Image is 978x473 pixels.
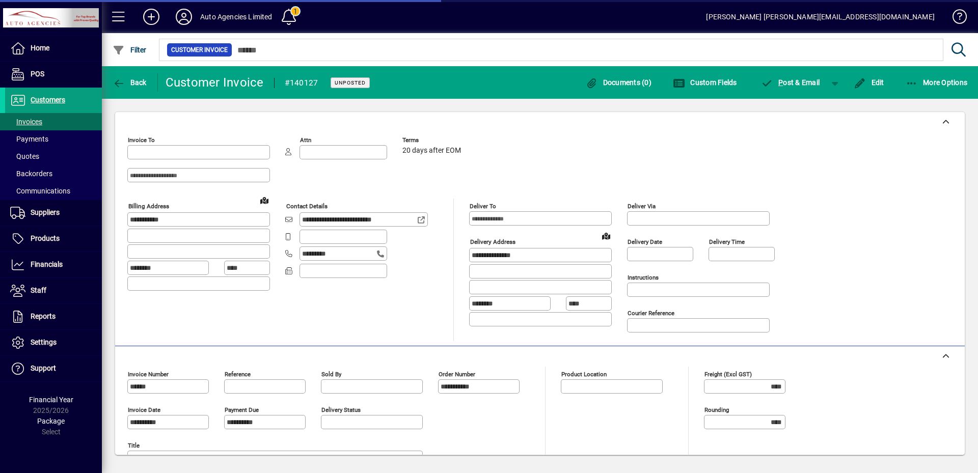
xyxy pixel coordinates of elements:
[906,78,968,87] span: More Options
[628,203,656,210] mat-label: Deliver via
[5,165,102,182] a: Backorders
[854,78,884,87] span: Edit
[128,406,160,413] mat-label: Invoice date
[31,286,46,294] span: Staff
[37,417,65,425] span: Package
[628,310,674,317] mat-label: Courier Reference
[5,330,102,355] a: Settings
[31,70,44,78] span: POS
[113,46,147,54] span: Filter
[5,304,102,329] a: Reports
[110,73,149,92] button: Back
[166,74,264,91] div: Customer Invoice
[402,147,461,155] span: 20 days after EOM
[903,73,970,92] button: More Options
[5,130,102,148] a: Payments
[31,44,49,52] span: Home
[5,148,102,165] a: Quotes
[761,78,820,87] span: ost & Email
[10,118,42,126] span: Invoices
[31,364,56,372] span: Support
[709,238,745,245] mat-label: Delivery time
[29,396,73,404] span: Financial Year
[31,96,65,104] span: Customers
[5,278,102,303] a: Staff
[31,338,57,346] span: Settings
[171,45,228,55] span: Customer Invoice
[704,371,752,378] mat-label: Freight (excl GST)
[10,152,39,160] span: Quotes
[31,234,60,242] span: Products
[5,356,102,381] a: Support
[470,203,496,210] mat-label: Deliver To
[583,73,654,92] button: Documents (0)
[5,182,102,200] a: Communications
[561,371,607,378] mat-label: Product location
[5,36,102,61] a: Home
[778,78,783,87] span: P
[5,252,102,277] a: Financials
[285,75,318,91] div: #140127
[402,137,464,144] span: Terms
[168,8,200,26] button: Profile
[756,73,825,92] button: Post & Email
[113,78,147,87] span: Back
[31,208,60,216] span: Suppliers
[10,187,70,195] span: Communications
[335,79,366,86] span: Unposted
[5,113,102,130] a: Invoices
[135,8,168,26] button: Add
[851,73,887,92] button: Edit
[598,228,614,244] a: View on map
[300,136,311,144] mat-label: Attn
[5,226,102,252] a: Products
[945,2,965,35] a: Knowledge Base
[200,9,273,25] div: Auto Agencies Limited
[102,73,158,92] app-page-header-button: Back
[10,170,52,178] span: Backorders
[585,78,651,87] span: Documents (0)
[321,371,341,378] mat-label: Sold by
[321,406,361,413] mat-label: Delivery status
[673,78,737,87] span: Custom Fields
[31,312,56,320] span: Reports
[628,238,662,245] mat-label: Delivery date
[31,260,63,268] span: Financials
[128,136,155,144] mat-label: Invoice To
[439,371,475,378] mat-label: Order number
[225,406,259,413] mat-label: Payment due
[670,73,740,92] button: Custom Fields
[110,41,149,59] button: Filter
[628,274,659,281] mat-label: Instructions
[225,371,251,378] mat-label: Reference
[256,192,273,208] a: View on map
[5,200,102,226] a: Suppliers
[128,371,169,378] mat-label: Invoice number
[10,135,48,143] span: Payments
[706,9,935,25] div: [PERSON_NAME] [PERSON_NAME][EMAIL_ADDRESS][DOMAIN_NAME]
[128,442,140,449] mat-label: Title
[704,406,729,413] mat-label: Rounding
[5,62,102,87] a: POS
